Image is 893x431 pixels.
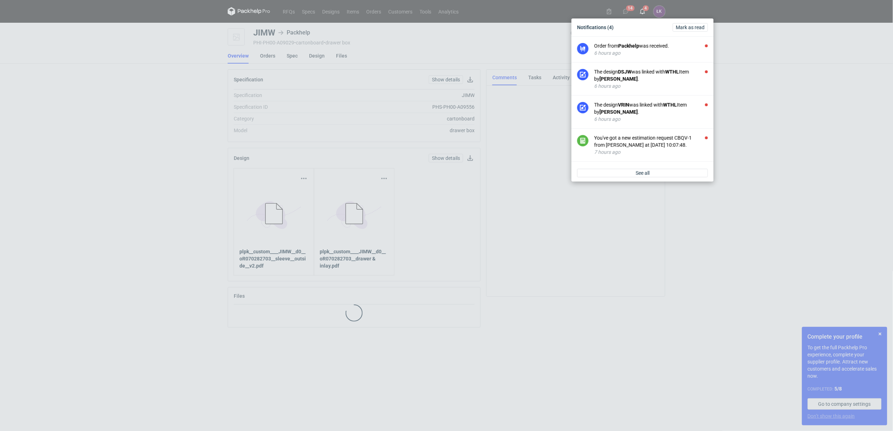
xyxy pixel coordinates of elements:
[600,76,638,82] strong: [PERSON_NAME]
[618,69,632,75] strong: DSJW
[577,169,708,177] a: See all
[594,82,708,90] div: 6 hours ago
[594,149,708,156] div: 7 hours ago
[618,102,629,108] strong: VRIN
[594,68,708,82] div: The design was linked with Item by .
[594,134,708,156] button: You've got a new estimation request CBQV-1 from [PERSON_NAME] at [DATE] 10:07:48.7 hours ago
[594,134,708,149] div: You've got a new estimation request CBQV-1 from [PERSON_NAME] at [DATE] 10:07:48.
[594,68,708,90] button: The designDSJWwas linked withWTHLItem by[PERSON_NAME].6 hours ago
[594,42,708,56] button: Order fromPackhelpwas received.6 hours ago
[600,109,638,115] strong: [PERSON_NAME]
[594,101,708,123] button: The designVRINwas linked withWTHLItem by[PERSON_NAME].6 hours ago
[594,101,708,115] div: The design was linked with Item by .
[663,102,677,108] strong: WTHL
[665,69,679,75] strong: WTHL
[594,42,708,49] div: Order from was received.
[673,23,708,32] button: Mark as read
[618,43,639,49] strong: Packhelp
[676,25,705,30] span: Mark as read
[594,49,708,56] div: 6 hours ago
[594,115,708,123] div: 6 hours ago
[636,171,650,176] span: See all
[574,21,711,33] div: Notifications (4)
